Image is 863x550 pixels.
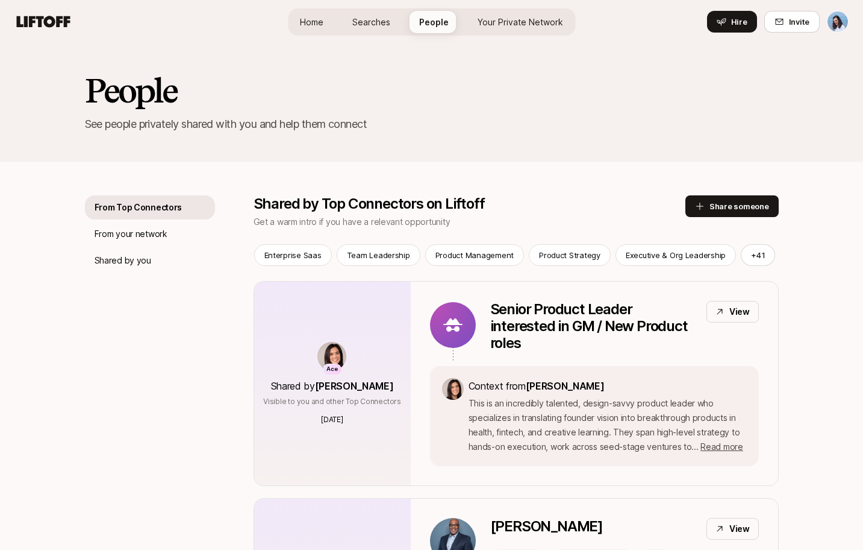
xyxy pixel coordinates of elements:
[469,378,747,394] p: Context from
[85,116,779,133] p: See people privately shared with you and help them connect
[290,11,333,33] a: Home
[729,305,750,319] p: View
[478,16,563,28] span: Your Private Network
[764,11,820,33] button: Invite
[626,249,726,261] p: Executive & Org Leadership
[419,16,449,28] span: People
[729,522,750,536] p: View
[317,342,346,371] img: 71d7b91d_d7cb_43b4_a7ea_a9b2f2cc6e03.jpg
[254,215,685,229] p: Get a warm intro if you have a relevant opportunity
[827,11,849,33] button: Dan Tase
[707,11,757,33] button: Hire
[347,249,410,261] p: Team Leadership
[526,380,605,392] span: [PERSON_NAME]
[254,281,779,486] a: AceShared by[PERSON_NAME]Visible to you and other Top Connectors[DATE]Senior Product Leader inter...
[263,396,401,407] p: Visible to you and other Top Connectors
[410,11,458,33] a: People
[490,301,697,352] p: Senior Product Leader interested in GM / New Product roles
[95,200,182,215] p: From Top Connectors
[468,11,573,33] a: Your Private Network
[326,364,338,375] p: Ace
[352,16,390,28] span: Searches
[95,227,167,241] p: From your network
[300,16,323,28] span: Home
[731,16,747,28] span: Hire
[700,441,743,452] span: Read more
[264,249,322,261] p: Enterprise Saas
[827,11,848,32] img: Dan Tase
[315,380,394,392] span: [PERSON_NAME]
[442,378,464,400] img: 71d7b91d_d7cb_43b4_a7ea_a9b2f2cc6e03.jpg
[741,244,775,266] button: +41
[539,249,600,261] p: Product Strategy
[271,378,394,394] p: Shared by
[469,396,747,454] p: This is an incredibly talented, design-savvy product leader who specializes in translating founde...
[85,72,779,109] h2: People
[490,518,603,535] p: [PERSON_NAME]
[343,11,400,33] a: Searches
[435,249,514,261] p: Product Management
[95,253,151,268] p: Shared by you
[254,195,685,212] p: Shared by Top Connectors on Liftoff
[321,414,343,425] p: [DATE]
[789,16,809,28] span: Invite
[685,195,779,217] button: Share someone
